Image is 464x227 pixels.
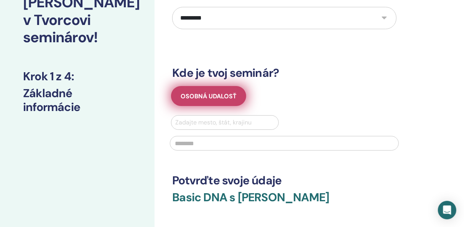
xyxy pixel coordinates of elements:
[172,174,397,187] h3: Potvrďte svoje údaje
[171,86,246,106] button: Osobná udalosť
[438,201,456,219] div: Open Intercom Messenger
[23,70,132,83] h3: Krok 1 z 4 :
[181,92,237,100] span: Osobná udalosť
[172,191,397,214] h3: Basic DNA s [PERSON_NAME]
[23,86,132,114] h3: Základné informácie
[172,66,397,80] h3: Kde je tvoj seminár?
